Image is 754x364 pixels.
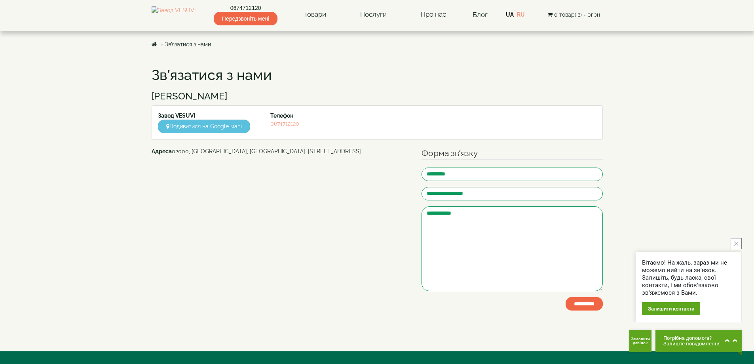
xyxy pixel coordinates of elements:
[158,120,250,133] a: Подивитися на Google мапі
[152,67,603,83] h1: Зв’язатися з нами
[352,6,395,24] a: Послуги
[296,6,334,24] a: Товари
[270,120,299,127] a: 0674712120
[545,10,602,19] button: 0 товар(ів) - 0грн
[473,11,488,19] a: Блог
[506,11,514,18] a: UA
[158,112,195,119] strong: Завод VESUVI
[655,330,742,352] button: Chat button
[642,302,700,315] div: Залишити контакти
[165,41,211,48] a: Зв’язатися з нами
[214,12,277,25] span: Передзвоніть мені
[631,337,650,345] span: Замовити дзвінок
[629,330,651,352] button: Get Call button
[663,341,721,347] span: Залиште повідомлення
[642,259,735,297] div: Вітаємо! На жаль, зараз ми не можемо вийти на зв'язок. Залишіть, будь ласка, свої контакти, і ми ...
[152,91,603,101] h3: [PERSON_NAME]
[152,147,410,155] address: 02000, [GEOGRAPHIC_DATA], [GEOGRAPHIC_DATA]. [STREET_ADDRESS]
[214,4,277,12] a: 0674712120
[152,6,196,23] img: Завод VESUVI
[517,11,525,18] a: RU
[554,11,600,18] span: 0 товар(ів) - 0грн
[413,6,454,24] a: Про нас
[663,335,721,341] span: Потрібна допомога?
[152,148,172,154] b: Адреса
[422,147,603,160] legend: Форма зв’язку
[731,238,742,249] button: close button
[270,112,293,119] strong: Телефон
